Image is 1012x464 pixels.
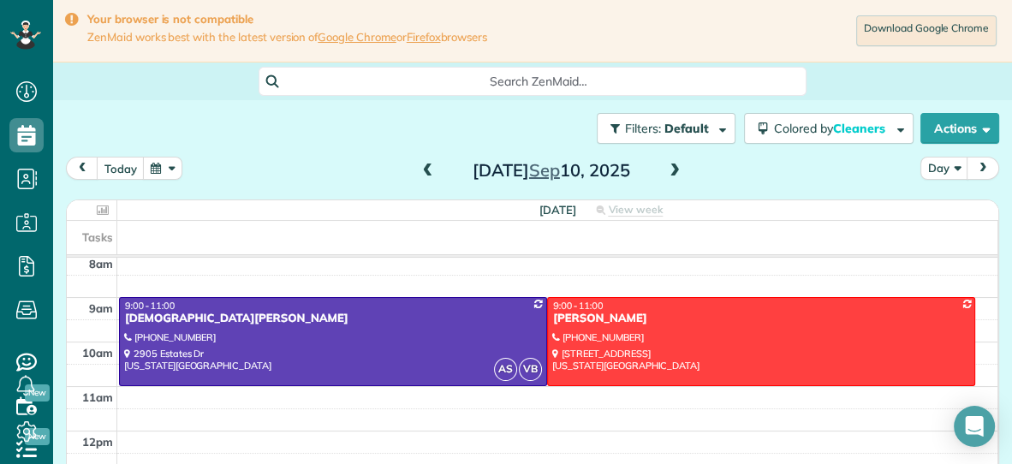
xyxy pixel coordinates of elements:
div: [DEMOGRAPHIC_DATA][PERSON_NAME] [124,312,542,326]
span: Cleaners [833,121,888,136]
span: 10am [82,346,113,360]
button: prev [66,157,98,180]
span: ZenMaid works best with the latest version of or browsers [87,30,487,45]
span: 11am [82,390,113,404]
span: View week [608,203,663,217]
button: Colored byCleaners [744,113,914,144]
span: Filters: [625,121,661,136]
a: Filters: Default [588,113,735,144]
span: VB [519,358,542,381]
span: 12pm [82,435,113,449]
span: Sep [529,159,560,181]
button: Filters: Default [597,113,735,144]
span: [DATE] [539,203,576,217]
div: Open Intercom Messenger [954,406,995,447]
span: Default [664,121,710,136]
span: AS [494,358,517,381]
span: 9:00 - 11:00 [125,300,175,312]
a: Download Google Chrome [856,15,997,46]
button: next [967,157,999,180]
a: Firefox [407,30,441,44]
button: today [97,157,145,180]
a: Google Chrome [318,30,396,44]
button: Actions [920,113,999,144]
h2: [DATE] 10, 2025 [444,161,658,180]
strong: Your browser is not compatible [87,12,487,27]
span: Colored by [774,121,891,136]
span: 9am [89,301,113,315]
span: Tasks [82,230,113,244]
button: Day [920,157,968,180]
span: 8am [89,257,113,271]
span: 9:00 - 11:00 [553,300,603,312]
div: [PERSON_NAME] [552,312,970,326]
